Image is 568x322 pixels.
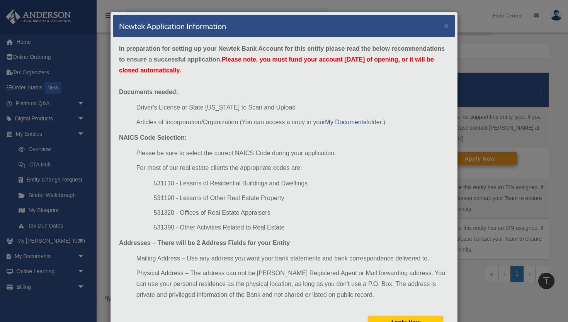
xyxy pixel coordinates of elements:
li: For most of our real estate clients the appropriate codes are: [136,163,449,173]
li: Driver's License or State [US_STATE] to Scan and Upload [136,102,449,113]
strong: Documents needed: [119,89,178,95]
strong: In preparation for setting up your Newtek Bank Account for this entity please read the below reco... [119,45,445,74]
li: Physical Address – The address can not be [PERSON_NAME] Registered Agent or Mail forwarding addre... [136,268,449,300]
strong: Addresses – There will be 2 Address Fields for your Entity [119,240,290,246]
button: × [444,22,449,30]
strong: NAICS Code Selection: [119,134,187,141]
li: Mailing Address – Use any address you want your bank statements and bank correspondence delivered... [136,253,449,264]
span: Please note, you must fund your account [DATE] of opening, or it will be closed automatically. [119,56,434,74]
h4: Newtek Application Information [119,21,226,31]
li: 531110 - Lessors of Residential Buildings and Dwellings [154,178,449,189]
li: 531390 - Other Activities Related to Real Estate [154,222,449,233]
li: Articles of Incorporation/Organization (You can access a copy in your folder.) [136,117,449,128]
li: 531320 - Offices of Real Estate Appraisers [154,207,449,218]
li: Please be sure to select the correct NAICS Code during your application. [136,148,449,159]
li: 531190 - Lessors of Other Real Estate Property [154,193,449,204]
a: My Documents [325,119,366,125]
